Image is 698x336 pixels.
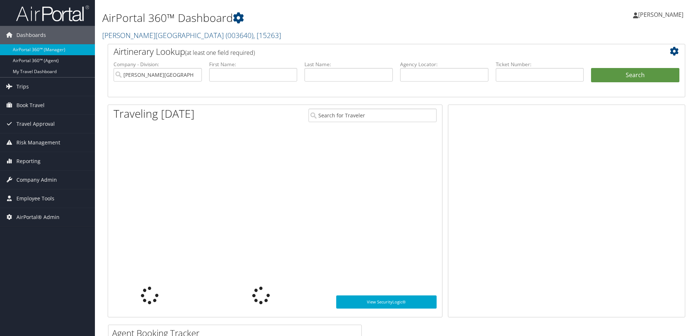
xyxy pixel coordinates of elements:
[16,5,89,22] img: airportal-logo.png
[16,133,60,152] span: Risk Management
[591,68,679,83] button: Search
[16,96,45,114] span: Book Travel
[209,61,298,68] label: First Name:
[102,30,281,40] a: [PERSON_NAME][GEOGRAPHIC_DATA]
[336,295,437,309] a: View SecurityLogic®
[638,11,683,19] span: [PERSON_NAME]
[253,30,281,40] span: , [ 15263 ]
[102,10,495,26] h1: AirPortal 360™ Dashboard
[16,26,46,44] span: Dashboards
[496,61,584,68] label: Ticket Number:
[16,171,57,189] span: Company Admin
[304,61,393,68] label: Last Name:
[16,115,55,133] span: Travel Approval
[226,30,253,40] span: ( 003640 )
[16,189,54,208] span: Employee Tools
[400,61,488,68] label: Agency Locator:
[633,4,691,26] a: [PERSON_NAME]
[185,49,255,57] span: (at least one field required)
[114,106,195,121] h1: Traveling [DATE]
[114,45,631,58] h2: Airtinerary Lookup
[16,208,60,226] span: AirPortal® Admin
[308,109,437,122] input: Search for Traveler
[16,78,29,96] span: Trips
[114,61,202,68] label: Company - Division:
[16,152,41,170] span: Reporting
